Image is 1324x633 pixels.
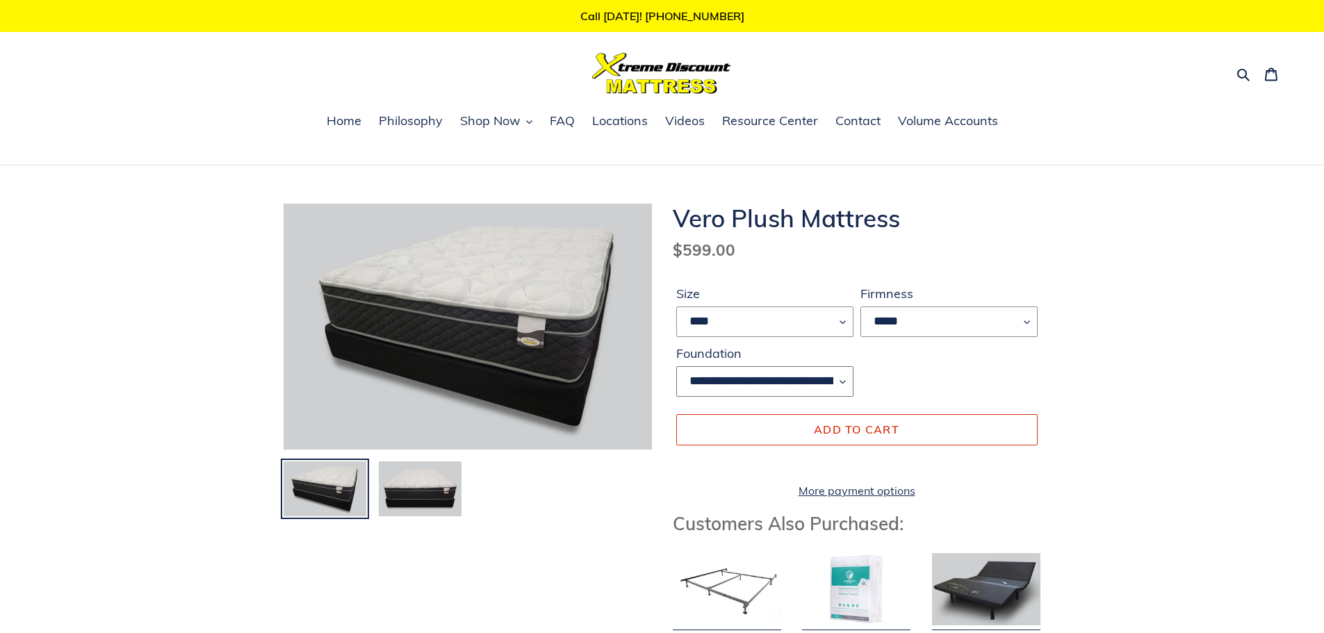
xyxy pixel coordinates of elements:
span: Philosophy [379,113,443,129]
button: Add to cart [676,414,1038,445]
span: Shop Now [460,113,521,129]
img: Load image into Gallery viewer, Vero Plush Mattress [282,460,368,518]
img: Bed Frame [673,553,781,625]
span: Locations [592,113,648,129]
span: $599.00 [673,240,735,260]
img: Mattress Protector [802,553,910,625]
span: Home [327,113,361,129]
a: FAQ [543,111,582,132]
h3: Customers Also Purchased: [673,513,1041,534]
a: Home [320,111,368,132]
span: Resource Center [722,113,818,129]
a: Philosophy [372,111,450,132]
button: Shop Now [453,111,539,132]
span: Videos [665,113,705,129]
span: Volume Accounts [898,113,998,129]
span: FAQ [550,113,575,129]
img: Adjustable Base [932,553,1040,625]
span: Add to cart [814,422,899,436]
a: Contact [828,111,888,132]
a: Videos [658,111,712,132]
span: Contact [835,113,881,129]
h1: Vero Plush Mattress [673,204,1041,233]
label: Size [676,284,853,303]
a: Locations [585,111,655,132]
a: More payment options [676,482,1038,499]
img: Xtreme Discount Mattress [592,53,731,94]
a: Resource Center [715,111,825,132]
a: Volume Accounts [891,111,1005,132]
label: Foundation [676,344,853,363]
label: Firmness [860,284,1038,303]
img: Load image into Gallery viewer, Vero Plush Mattress [377,460,463,518]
